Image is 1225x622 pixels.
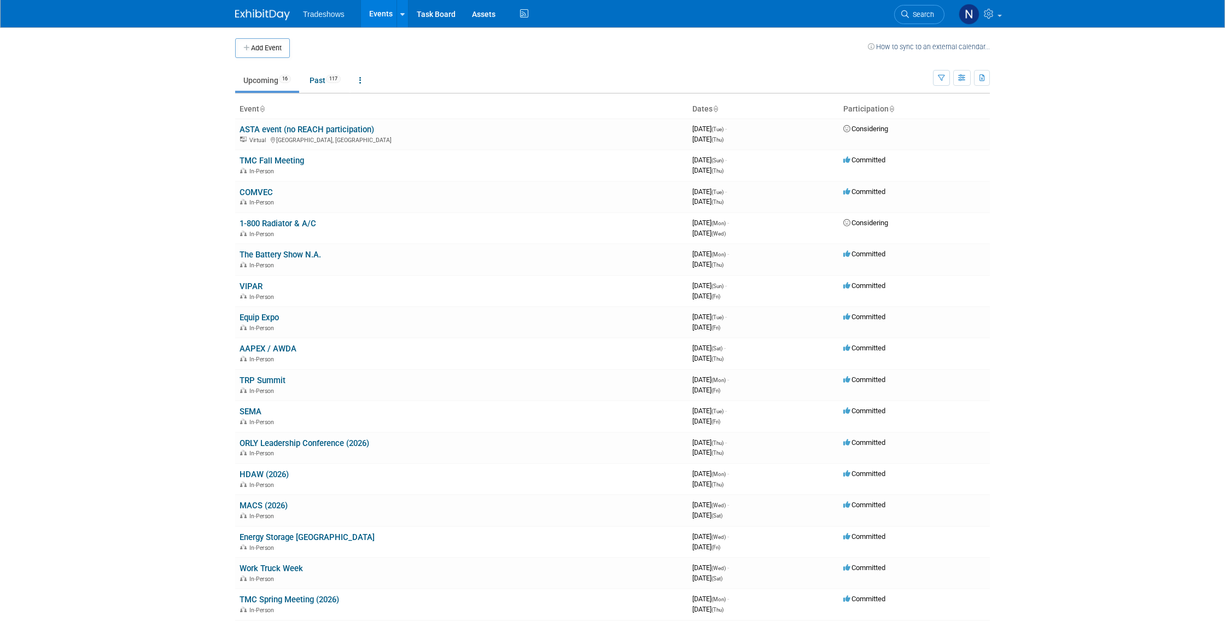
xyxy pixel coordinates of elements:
span: [DATE] [692,354,724,362]
span: [DATE] [692,166,724,174]
span: [DATE] [692,219,729,227]
span: - [725,281,727,290]
span: Considering [843,125,888,133]
span: - [725,187,727,196]
a: MACS (2026) [240,501,288,510]
span: (Fri) [711,294,720,300]
span: In-Person [249,199,277,206]
span: Committed [843,532,885,541]
th: Dates [688,100,839,119]
span: (Thu) [711,607,724,613]
span: (Mon) [711,377,726,383]
span: [DATE] [692,511,722,519]
span: Committed [843,250,885,258]
a: TMC Spring Meeting (2026) [240,595,339,605]
span: [DATE] [692,260,724,268]
span: (Mon) [711,220,726,226]
span: (Fri) [711,419,720,425]
span: (Thu) [711,440,724,446]
img: In-Person Event [240,513,247,518]
span: In-Person [249,544,277,551]
span: [DATE] [692,448,724,456]
span: In-Person [249,294,277,301]
span: In-Person [249,231,277,238]
span: (Thu) [711,199,724,205]
span: Committed [843,313,885,321]
span: In-Person [249,356,277,363]
img: In-Person Event [240,607,247,612]
span: [DATE] [692,595,729,603]
span: Committed [843,470,885,478]
a: ORLY Leadership Conference (2026) [240,438,369,448]
span: Committed [843,281,885,290]
span: [DATE] [692,438,727,447]
span: (Tue) [711,314,724,320]
span: - [725,407,727,415]
span: [DATE] [692,564,729,572]
span: In-Person [249,513,277,520]
a: TMC Fall Meeting [240,156,304,166]
span: (Sun) [711,283,724,289]
span: Considering [843,219,888,227]
span: [DATE] [692,187,727,196]
span: - [725,156,727,164]
img: In-Person Event [240,544,247,550]
a: VIPAR [240,281,262,291]
span: [DATE] [692,229,726,237]
img: In-Person Event [240,388,247,393]
span: In-Person [249,388,277,395]
img: In-Person Event [240,231,247,236]
span: [DATE] [692,407,727,415]
img: ExhibitDay [235,9,290,20]
span: [DATE] [692,386,720,394]
span: (Mon) [711,251,726,257]
span: - [727,250,729,258]
span: (Wed) [711,534,726,540]
span: 16 [279,75,291,83]
span: (Thu) [711,137,724,143]
span: (Fri) [711,388,720,394]
a: The Battery Show N.A. [240,250,321,260]
span: (Tue) [711,126,724,132]
img: In-Person Event [240,576,247,581]
a: Energy Storage [GEOGRAPHIC_DATA] [240,532,375,542]
span: [DATE] [692,543,720,551]
span: (Tue) [711,408,724,414]
span: Tradeshows [303,10,345,19]
span: (Wed) [711,565,726,571]
span: (Sat) [711,345,722,351]
span: Committed [843,344,885,352]
span: (Sun) [711,157,724,163]
a: TRP Summit [240,375,285,385]
span: [DATE] [692,574,722,582]
span: [DATE] [692,480,724,488]
span: - [727,501,729,509]
span: Virtual [249,137,269,144]
a: Upcoming16 [235,70,299,91]
span: Committed [843,595,885,603]
span: [DATE] [692,375,729,384]
a: Work Truck Week [240,564,303,573]
img: In-Person Event [240,419,247,424]
span: - [727,375,729,384]
span: In-Person [249,576,277,583]
span: (Fri) [711,544,720,550]
a: COMVEC [240,187,273,197]
span: (Wed) [711,502,726,508]
span: In-Person [249,482,277,489]
span: [DATE] [692,344,726,352]
span: Committed [843,501,885,509]
span: (Thu) [711,262,724,268]
span: - [727,564,729,572]
span: (Thu) [711,482,724,488]
span: Committed [843,407,885,415]
span: (Thu) [711,356,724,362]
span: [DATE] [692,156,727,164]
span: - [727,470,729,478]
span: [DATE] [692,605,724,613]
span: [DATE] [692,197,724,206]
span: (Thu) [711,168,724,174]
span: [DATE] [692,532,729,541]
span: In-Person [249,262,277,269]
span: In-Person [249,168,277,175]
